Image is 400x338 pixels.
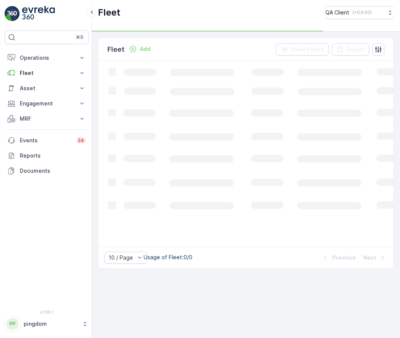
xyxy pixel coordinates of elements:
[20,84,74,92] p: Asset
[5,81,89,96] button: Asset
[5,50,89,65] button: Operations
[22,6,55,21] img: logo_light-DOdMpM7g.png
[20,115,74,123] p: MRF
[126,45,154,54] button: Add
[20,152,86,159] p: Reports
[321,253,357,262] button: Previous
[5,6,20,21] img: logo
[144,253,192,261] p: Usage of Fleet : 0/0
[352,10,372,16] p: ( +03:00 )
[6,318,19,330] div: PP
[5,111,89,126] button: MRF
[78,137,84,143] p: 34
[5,316,89,332] button: PPpingdom
[98,6,120,19] p: Fleet
[20,100,74,107] p: Engagement
[5,310,89,314] span: v 1.50.1
[332,254,356,261] p: Previous
[140,45,150,53] p: Add
[276,43,329,56] button: Clear Filters
[325,6,394,19] button: QA Client(+03:00)
[5,148,89,163] a: Reports
[24,320,78,328] p: pingdom
[5,133,89,148] a: Events34
[363,253,387,262] button: Next
[107,44,125,55] p: Fleet
[347,46,365,53] p: Export
[363,254,376,261] p: Next
[20,167,86,175] p: Documents
[5,65,89,81] button: Fleet
[20,69,74,77] p: Fleet
[20,54,74,62] p: Operations
[76,34,83,40] p: ⌘B
[325,9,349,16] p: QA Client
[332,43,369,56] button: Export
[20,137,72,144] p: Events
[5,163,89,179] a: Documents
[5,96,89,111] button: Engagement
[291,46,324,53] p: Clear Filters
